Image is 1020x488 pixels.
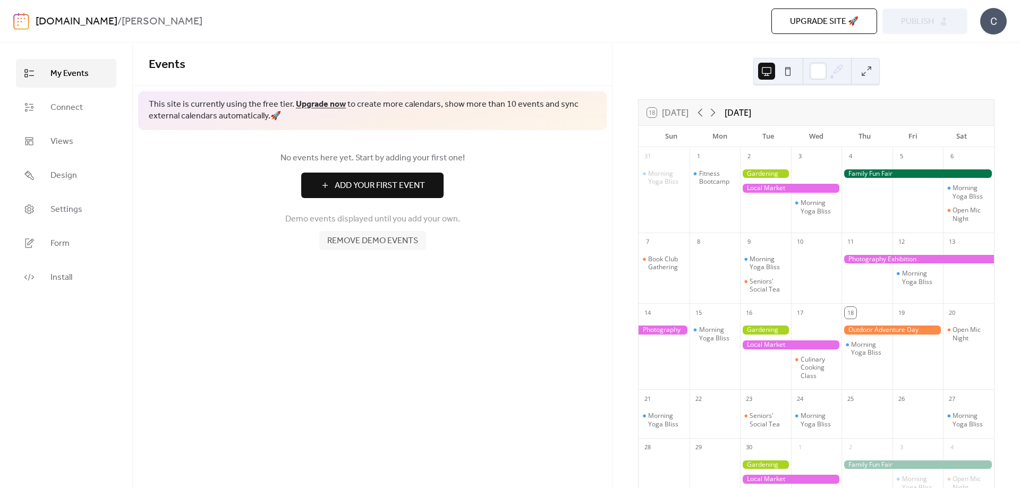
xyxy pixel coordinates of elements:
div: Wed [792,126,840,147]
div: 25 [845,393,856,405]
div: 3 [794,151,806,162]
div: Morning Yoga Bliss [953,184,990,200]
div: Morning Yoga Bliss [801,412,838,428]
div: [DATE] [725,106,751,119]
div: 1 [693,151,704,162]
span: Events [149,53,185,76]
a: Design [16,161,116,190]
div: Local Market [740,340,841,349]
div: 1 [794,442,806,453]
div: Morning Yoga Bliss [699,326,736,342]
div: 22 [693,393,704,405]
div: 26 [896,393,907,405]
a: Views [16,127,116,156]
div: 7 [642,236,653,248]
div: Fitness Bootcamp [690,169,741,186]
div: Fitness Bootcamp [699,169,736,186]
div: 24 [794,393,806,405]
span: My Events [50,67,89,80]
div: Seniors' Social Tea [740,277,791,294]
div: Morning Yoga Bliss [690,326,741,342]
span: Remove demo events [327,235,418,247]
span: Design [50,169,77,182]
div: Photography Exhibition [639,326,690,335]
div: Morning Yoga Bliss [943,184,994,200]
div: Gardening Workshop [740,169,791,178]
div: Open Mic Night [943,326,994,342]
div: 12 [896,236,907,248]
div: Morning Yoga Bliss [902,269,939,286]
div: 17 [794,307,806,319]
span: Connect [50,101,83,114]
div: Morning Yoga Bliss [639,169,690,186]
div: 30 [743,442,755,453]
div: 21 [642,393,653,405]
div: Thu [840,126,889,147]
div: Open Mic Night [953,206,990,222]
div: 16 [743,307,755,319]
div: 15 [693,307,704,319]
a: My Events [16,59,116,88]
div: Morning Yoga Bliss [851,340,888,357]
button: Remove demo events [319,231,426,250]
div: Local Market [740,184,841,193]
div: Morning Yoga Bliss [953,412,990,428]
span: Upgrade site 🚀 [790,15,858,28]
div: 20 [946,307,958,319]
div: Morning Yoga Bliss [648,169,685,186]
a: Install [16,263,116,292]
b: / [117,12,122,32]
span: Form [50,237,70,250]
div: 2 [845,442,856,453]
div: Morning Yoga Bliss [943,412,994,428]
div: Morning Yoga Bliss [639,412,690,428]
span: Demo events displayed until you add your own. [285,213,460,226]
div: Photography Exhibition [841,255,994,264]
div: 4 [946,442,958,453]
div: 3 [896,442,907,453]
span: This site is currently using the free tier. to create more calendars, show more than 10 events an... [149,99,596,123]
div: 6 [946,151,958,162]
div: Mon [695,126,744,147]
div: Morning Yoga Bliss [791,199,842,215]
div: Morning Yoga Bliss [892,269,943,286]
div: 11 [845,236,856,248]
div: Fri [889,126,937,147]
div: 9 [743,236,755,248]
div: Family Fun Fair [841,169,994,178]
div: Seniors' Social Tea [750,277,787,294]
a: Connect [16,93,116,122]
div: Local Market [740,475,841,484]
span: Install [50,271,72,284]
div: 23 [743,393,755,405]
div: Morning Yoga Bliss [750,255,787,271]
div: Open Mic Night [943,206,994,222]
div: Book Club Gathering [639,255,690,271]
div: Morning Yoga Bliss [801,199,838,215]
div: 2 [743,151,755,162]
div: Culinary Cooking Class [801,355,838,380]
a: Upgrade now [296,96,346,113]
span: Views [50,135,73,148]
a: [DOMAIN_NAME] [36,12,117,32]
div: Gardening Workshop [740,460,791,469]
div: 27 [946,393,958,405]
div: 5 [896,151,907,162]
div: 13 [946,236,958,248]
div: Seniors' Social Tea [740,412,791,428]
div: 4 [845,151,856,162]
div: Outdoor Adventure Day [841,326,943,335]
div: 8 [693,236,704,248]
div: Culinary Cooking Class [791,355,842,380]
div: Book Club Gathering [648,255,685,271]
div: Morning Yoga Bliss [791,412,842,428]
div: Sat [937,126,985,147]
div: Tue [744,126,792,147]
div: 29 [693,442,704,453]
div: 19 [896,307,907,319]
div: Gardening Workshop [740,326,791,335]
a: Settings [16,195,116,224]
a: Form [16,229,116,258]
div: Open Mic Night [953,326,990,342]
button: Upgrade site 🚀 [771,8,877,34]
